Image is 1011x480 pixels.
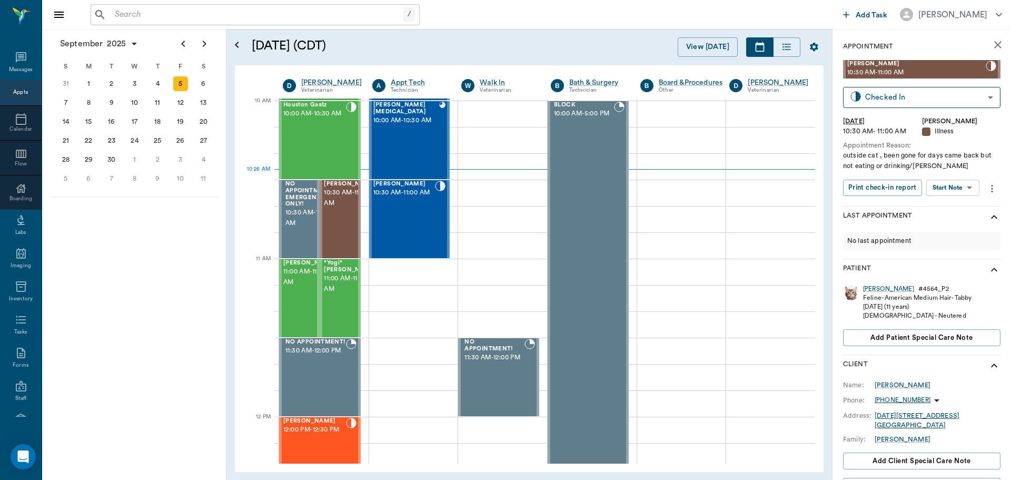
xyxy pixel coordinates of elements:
div: Wednesday, September 3, 2025 [127,76,142,91]
div: F [169,58,192,74]
div: No last appointment [843,232,1000,250]
div: Tuesday, September 23, 2025 [104,133,119,148]
h5: [DATE] (CDT) [252,37,498,54]
div: Monday, October 6, 2025 [81,171,96,186]
div: BOOKED, 11:00 AM - 11:30 AM [279,259,320,338]
a: [PERSON_NAME] [875,380,930,390]
button: close [987,34,1008,55]
button: Add client Special Care Note [843,453,1000,469]
div: Walk In [480,77,535,88]
div: Today, Friday, September 5, 2025 [173,76,188,91]
div: T [100,58,123,74]
div: Saturday, October 11, 2025 [196,171,211,186]
div: outside cat , been gone for days came back but not eating or drinking/[PERSON_NAME] [843,151,1000,171]
div: D [729,79,742,92]
div: Friday, October 3, 2025 [173,152,188,167]
span: September [58,36,105,51]
div: T [146,58,169,74]
span: Houston Gaatz [283,102,346,109]
div: Veterinarian [301,86,362,95]
div: Sunday, October 5, 2025 [58,171,73,186]
span: [PERSON_NAME] [373,181,435,188]
span: 11:30 AM - 12:00 PM [464,352,524,363]
div: W [461,79,474,92]
div: Veterinarian [748,86,808,95]
div: Technician [569,86,625,95]
span: 10:30 AM - 11:00 AM [373,188,435,198]
input: Search [111,7,403,22]
div: D [283,79,296,92]
p: Appointment [843,42,893,52]
div: Monday, September 8, 2025 [81,95,96,110]
div: Thursday, September 4, 2025 [150,76,165,91]
div: Friday, September 19, 2025 [173,114,188,129]
div: CHECKED_IN, 10:30 AM - 11:00 AM [369,180,450,259]
button: [PERSON_NAME] [891,5,1010,24]
span: 10:30 AM - 11:00 AM [285,208,334,229]
span: NO APPOINTMENT! [464,339,524,352]
span: [PERSON_NAME] [847,61,986,67]
div: Thursday, September 11, 2025 [150,95,165,110]
div: 12 PM [243,412,271,438]
span: BLOCK [554,102,614,109]
div: Open Intercom Messenger [11,444,36,469]
div: Family: [843,435,875,444]
div: Sunday, September 7, 2025 [58,95,73,110]
div: Monday, September 15, 2025 [81,114,96,129]
svg: show more [988,211,1000,223]
div: Checked In [865,91,984,103]
div: [DEMOGRAPHIC_DATA] - Neutered [863,311,972,320]
p: [PHONE_NUMBER] [875,396,930,405]
div: [DATE] (11 years) [863,302,972,311]
div: BOOKED, 11:30 AM - 12:00 PM [458,338,539,417]
div: Wednesday, September 10, 2025 [127,95,142,110]
span: 10:30 AM - 11:00 AM [847,67,986,78]
span: 10:00 AM - 10:30 AM [373,115,439,126]
div: B [640,79,653,92]
div: Other [659,86,723,95]
div: Staff [15,395,26,403]
button: Next page [194,33,215,54]
div: A [372,79,385,92]
div: Tuesday, September 2, 2025 [104,76,119,91]
button: View [DATE] [678,37,738,57]
div: READY_TO_CHECKOUT, 10:00 AM - 10:30 AM [369,101,450,180]
div: M [77,58,101,74]
div: Saturday, September 6, 2025 [196,76,211,91]
a: Appt Tech [391,77,446,88]
div: CHECKED_IN, 10:30 AM - 11:00 AM [320,180,360,259]
img: Profile Image [843,285,859,300]
div: Thursday, October 9, 2025 [150,171,165,186]
div: Wednesday, September 17, 2025 [127,114,142,129]
div: BOOKED, 10:30 AM - 11:00 AM [279,180,320,259]
span: Add patient Special Care Note [870,332,973,344]
button: Add Task [839,5,891,24]
div: BOOKED, 11:30 AM - 12:00 PM [279,338,361,417]
div: Friday, October 10, 2025 [173,171,188,186]
div: Saturday, September 13, 2025 [196,95,211,110]
span: Add client Special Care Note [873,455,971,467]
div: 11 AM [243,253,271,280]
div: [PERSON_NAME] [918,8,987,21]
div: [PERSON_NAME] [922,116,1001,126]
div: Veterinarian [480,86,535,95]
div: Friday, September 26, 2025 [173,133,188,148]
div: Saturday, October 4, 2025 [196,152,211,167]
div: Feline - American Medium Hair - Tabby [863,293,972,302]
a: [PERSON_NAME] [875,435,930,444]
div: Friday, September 12, 2025 [173,95,188,110]
span: 11:00 AM - 11:30 AM [283,267,336,288]
div: Phone: [843,396,875,405]
div: BOOKED, 11:00 AM - 11:30 AM [320,259,360,338]
a: [PERSON_NAME] [863,285,914,293]
a: [PERSON_NAME] [301,77,362,88]
div: Tuesday, September 30, 2025 [104,152,119,167]
div: Monday, September 1, 2025 [81,76,96,91]
div: S [192,58,215,74]
button: Print check-in report [843,180,922,196]
p: Last Appointment [843,211,912,223]
div: [PERSON_NAME] [748,77,808,88]
div: Sunday, September 28, 2025 [58,152,73,167]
